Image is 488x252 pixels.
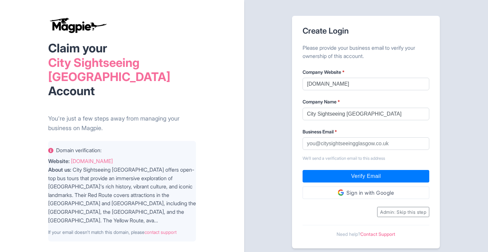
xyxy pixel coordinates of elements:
input: example.com [303,78,429,90]
span: [DOMAIN_NAME] [71,158,113,164]
a: contact support [145,229,177,235]
span: Website: [48,158,70,164]
div: Need help? [303,225,429,238]
span: City Sightseeing [GEOGRAPHIC_DATA] offers open-top bus tours that provide an immersive exploratio... [48,166,196,224]
p: You're just a few steps away from managing your business on Magpie. [48,114,196,133]
img: google.svg [338,189,344,195]
span: Company Name [303,99,337,104]
p: Please provide your business email to verify your ownership of this account. [303,44,429,61]
input: Your Business Name [303,108,429,120]
p: If your email doesn't match this domain, please [48,229,196,236]
h1: Claim your Account [48,41,196,98]
small: We'll send a verification email to this address [303,155,429,162]
div: City Sightseeing [GEOGRAPHIC_DATA] [48,56,196,84]
span: Company Website [303,69,341,75]
a: Sign in with Google [303,186,429,199]
span: About us: [48,166,71,173]
a: Contact Support [360,231,395,237]
span: Business Email [303,129,334,134]
span: Domain verification: [56,146,102,155]
img: logo-ab69f6fb50320c5b225c76a69d11143b.png [48,17,108,33]
input: you@citysightseeingglasgow.co.uk [303,137,429,150]
input: Verify Email [303,170,429,182]
button: Admin: Skip this step [377,207,429,217]
h2: Create Login [303,26,429,36]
